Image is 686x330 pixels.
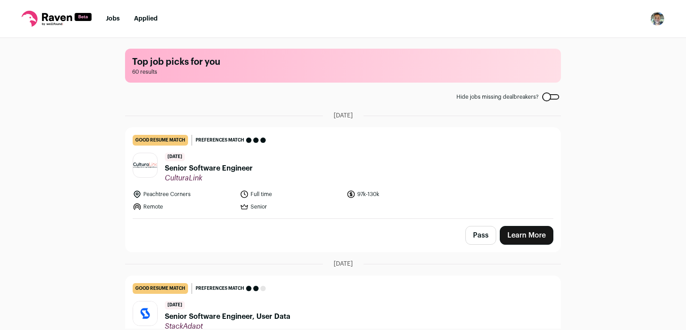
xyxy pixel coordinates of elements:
li: Full time [240,190,342,199]
li: 97k-130k [347,190,448,199]
span: 60 results [132,68,554,75]
span: [DATE] [334,111,353,120]
h1: Top job picks for you [132,56,554,68]
button: Open dropdown [650,12,665,26]
img: b1c1fd06c8eab454017bf26fd6659ca070fa9aada36e653a34424278d7ff39ca.png [133,163,157,167]
span: Hide jobs missing dealbreakers? [456,93,539,100]
div: good resume match [133,135,188,146]
span: Preferences match [196,136,244,145]
button: Pass [465,226,496,245]
span: Senior Software Engineer [165,163,253,174]
div: good resume match [133,283,188,294]
span: Senior Software Engineer, User Data [165,311,290,322]
li: Senior [240,202,342,211]
span: [DATE] [165,153,185,161]
a: Applied [134,16,158,22]
a: Jobs [106,16,120,22]
span: Preferences match [196,284,244,293]
span: [DATE] [165,301,185,309]
li: Remote [133,202,234,211]
a: Learn More [500,226,553,245]
span: CulturaLink [165,174,253,183]
img: 11aa863f6e21153f3acd5b02def351a6761094b33d28df3adb315cf3692342b3.jpg [133,301,157,326]
span: [DATE] [334,259,353,268]
li: Peachtree Corners [133,190,234,199]
a: good resume match Preferences match [DATE] Senior Software Engineer CulturaLink Peachtree Corners... [125,128,561,218]
img: 19917917-medium_jpg [650,12,665,26]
